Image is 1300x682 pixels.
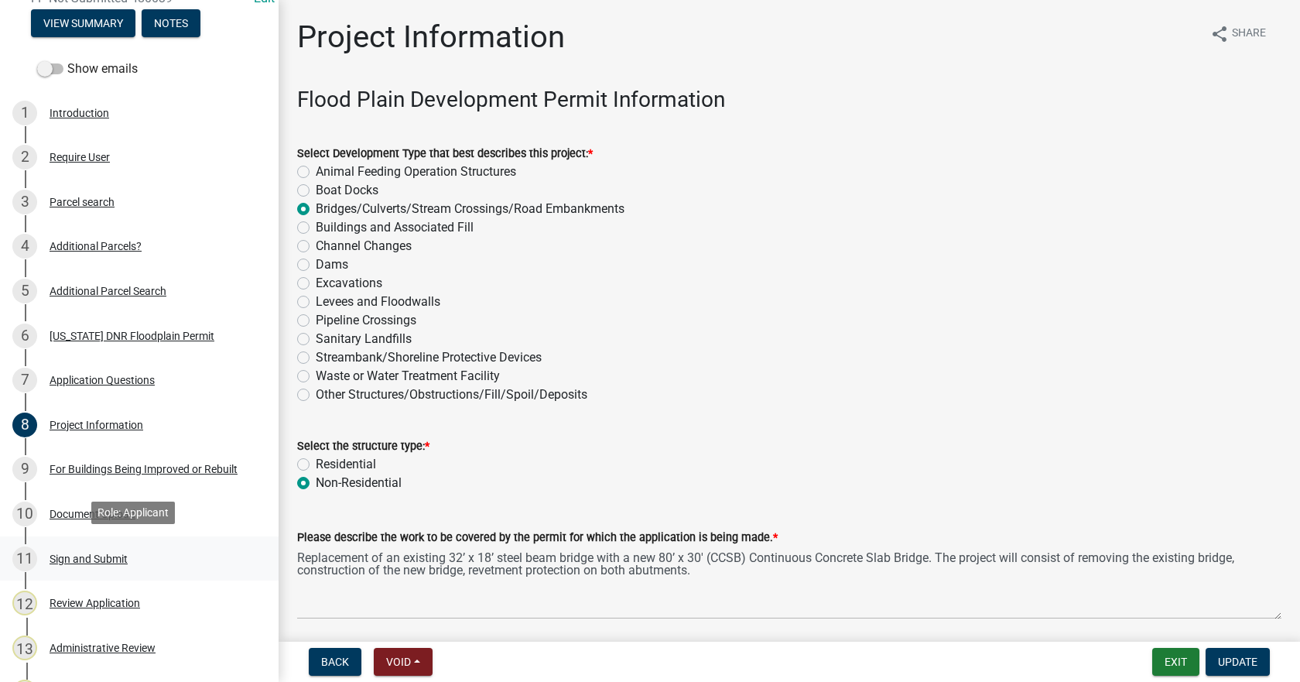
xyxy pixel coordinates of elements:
[31,9,135,37] button: View Summary
[316,348,542,367] label: Streambank/Shoreline Protective Devices
[1232,25,1266,43] span: Share
[31,18,135,30] wm-modal-confirm: Summary
[12,457,37,482] div: 9
[12,636,37,660] div: 13
[50,643,156,653] div: Administrative Review
[50,420,143,430] div: Project Information
[316,386,587,404] label: Other Structures/Obstructions/Fill/Spoil/Deposits
[50,241,142,252] div: Additional Parcels?
[50,509,135,519] div: Document Upload
[12,324,37,348] div: 6
[309,648,361,676] button: Back
[386,656,411,668] span: Void
[316,293,440,311] label: Levees and Floodwalls
[12,547,37,571] div: 11
[50,108,109,118] div: Introduction
[50,331,214,341] div: [US_STATE] DNR Floodplain Permit
[142,18,200,30] wm-modal-confirm: Notes
[50,598,140,608] div: Review Application
[91,502,175,524] div: Role: Applicant
[12,502,37,526] div: 10
[37,60,138,78] label: Show emails
[142,9,200,37] button: Notes
[316,455,376,474] label: Residential
[12,279,37,303] div: 5
[316,237,412,255] label: Channel Changes
[12,591,37,615] div: 12
[316,474,402,492] label: Non-Residential
[12,234,37,259] div: 4
[12,368,37,392] div: 7
[316,330,412,348] label: Sanitary Landfills
[297,19,565,56] h1: Project Information
[12,413,37,437] div: 8
[316,218,474,237] label: Buildings and Associated Fill
[1206,648,1270,676] button: Update
[1218,656,1257,668] span: Update
[316,163,516,181] label: Animal Feeding Operation Structures
[374,648,433,676] button: Void
[297,87,1281,113] h3: Flood Plain Development Permit Information
[297,441,429,452] label: Select the structure type:
[12,101,37,125] div: 1
[297,533,778,543] label: Please describe the work to be covered by the permit for which the application is being made.
[297,149,593,159] label: Select Development Type that best describes this project:
[12,145,37,170] div: 2
[316,311,416,330] label: Pipeline Crossings
[50,197,115,207] div: Parcel search
[1198,19,1278,49] button: shareShare
[50,375,155,386] div: Application Questions
[50,152,110,163] div: Require User
[1210,25,1229,43] i: share
[1152,648,1199,676] button: Exit
[316,255,348,274] label: Dams
[321,656,349,668] span: Back
[316,200,624,218] label: Bridges/Culverts/Stream Crossings/Road Embankments
[50,286,166,296] div: Additional Parcel Search
[12,190,37,214] div: 3
[316,367,500,386] label: Waste or Water Treatment Facility
[316,274,382,293] label: Excavations
[50,553,128,564] div: Sign and Submit
[50,464,238,475] div: For Buildings Being Improved or Rebuilt
[316,181,378,200] label: Boat Docks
